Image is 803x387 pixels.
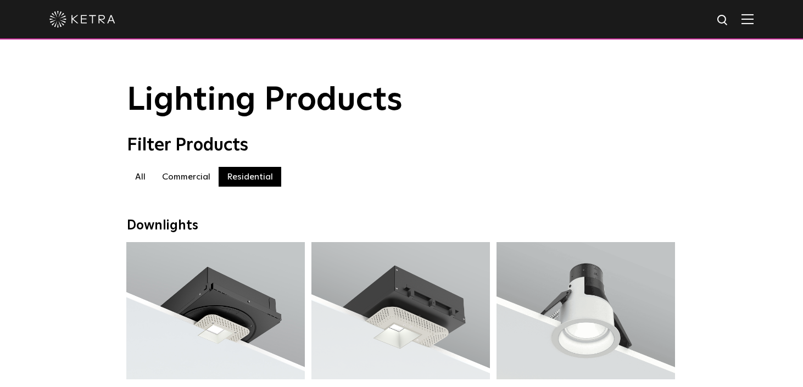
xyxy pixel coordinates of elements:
[127,167,154,187] label: All
[127,84,403,117] span: Lighting Products
[49,11,115,27] img: ketra-logo-2019-white
[219,167,281,187] label: Residential
[741,14,754,24] img: Hamburger%20Nav.svg
[127,218,676,234] div: Downlights
[154,167,219,187] label: Commercial
[127,135,676,156] div: Filter Products
[716,14,730,27] img: search icon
